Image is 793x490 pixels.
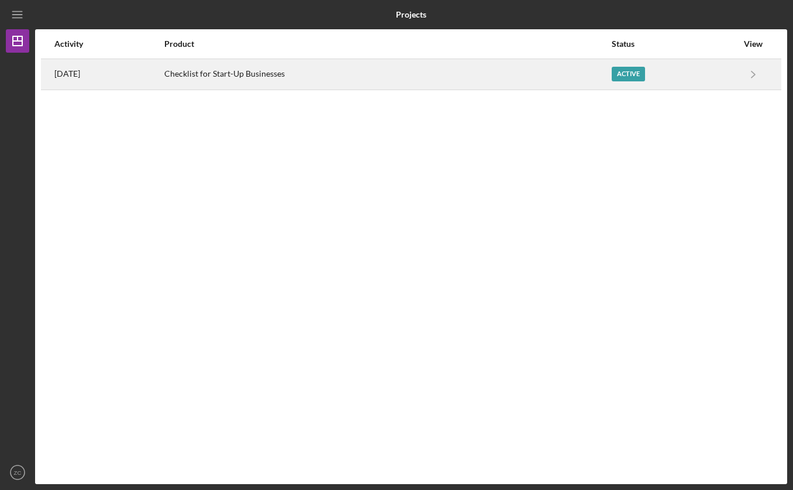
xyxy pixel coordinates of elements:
button: ZC [6,461,29,484]
div: Activity [54,39,163,49]
text: ZC [14,470,22,476]
div: Active [612,67,645,81]
b: Projects [396,10,426,19]
div: Product [164,39,611,49]
div: Checklist for Start-Up Businesses [164,60,611,89]
time: 2025-09-17 00:36 [54,69,80,78]
div: Status [612,39,737,49]
div: View [739,39,768,49]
